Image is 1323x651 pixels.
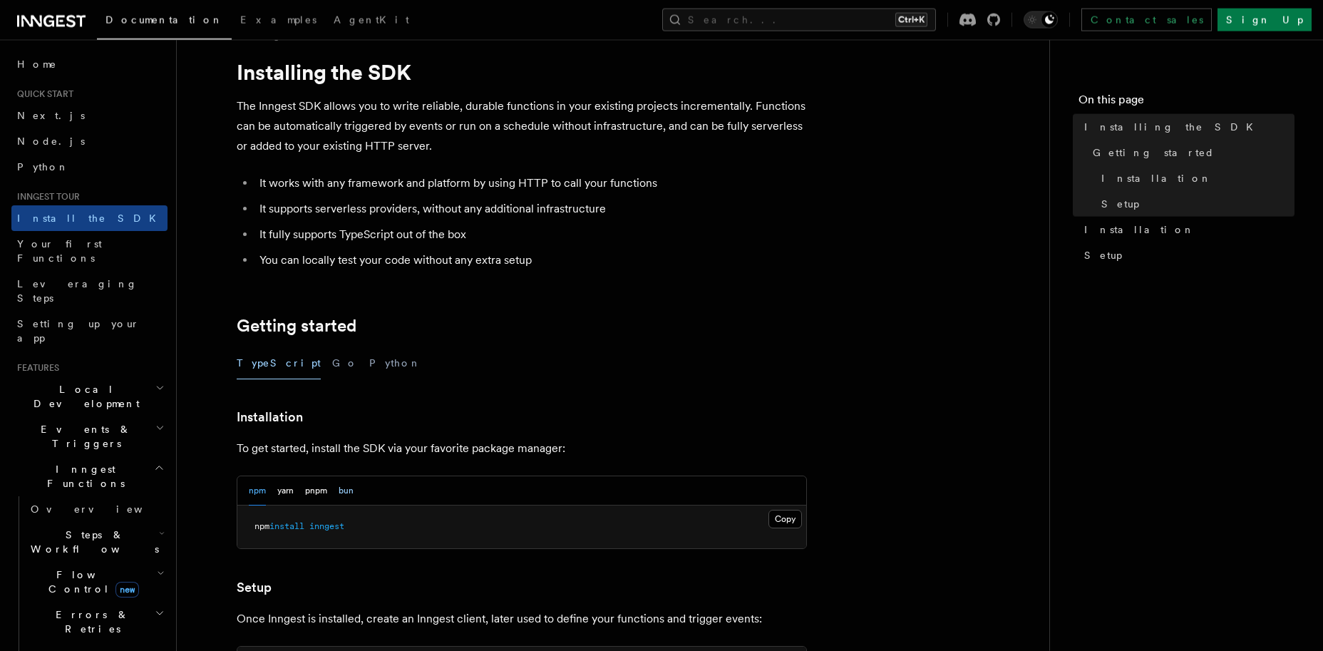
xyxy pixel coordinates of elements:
[11,154,168,180] a: Python
[309,521,344,531] span: inngest
[1084,248,1122,262] span: Setup
[25,568,157,596] span: Flow Control
[17,318,140,344] span: Setting up your app
[237,316,356,336] a: Getting started
[11,128,168,154] a: Node.js
[31,503,177,515] span: Overview
[1218,9,1312,31] a: Sign Up
[11,376,168,416] button: Local Development
[332,347,358,379] button: Go
[115,582,139,598] span: new
[305,476,327,506] button: pnpm
[1101,171,1212,185] span: Installation
[1079,91,1294,114] h4: On this page
[11,362,59,374] span: Features
[25,608,155,636] span: Errors & Retries
[240,14,316,26] span: Examples
[1081,9,1212,31] a: Contact sales
[237,407,303,427] a: Installation
[255,225,807,245] li: It fully supports TypeScript out of the box
[277,476,294,506] button: yarn
[1087,140,1294,165] a: Getting started
[255,250,807,270] li: You can locally test your code without any extra setup
[369,347,421,379] button: Python
[237,609,807,629] p: Once Inngest is installed, create an Inngest client, later used to define your functions and trig...
[11,382,155,411] span: Local Development
[768,510,802,528] button: Copy
[895,13,927,27] kbd: Ctrl+K
[25,562,168,602] button: Flow Controlnew
[11,88,73,100] span: Quick start
[1093,145,1215,160] span: Getting started
[249,476,266,506] button: npm
[1084,222,1195,237] span: Installation
[1079,114,1294,140] a: Installing the SDK
[1101,197,1139,211] span: Setup
[17,238,102,264] span: Your first Functions
[237,578,272,598] a: Setup
[334,14,409,26] span: AgentKit
[17,135,85,147] span: Node.js
[11,462,154,491] span: Inngest Functions
[339,476,354,506] button: bun
[17,110,85,121] span: Next.js
[325,4,418,39] a: AgentKit
[17,57,57,71] span: Home
[1079,242,1294,268] a: Setup
[25,602,168,642] button: Errors & Retries
[237,439,807,458] p: To get started, install the SDK via your favorite package manager:
[11,416,168,456] button: Events & Triggers
[1024,11,1058,29] button: Toggle dark mode
[11,456,168,496] button: Inngest Functions
[269,521,304,531] span: install
[105,14,223,26] span: Documentation
[17,278,138,304] span: Leveraging Steps
[11,231,168,271] a: Your first Functions
[11,311,168,351] a: Setting up your app
[255,173,807,193] li: It works with any framework and platform by using HTTP to call your functions
[1096,191,1294,217] a: Setup
[662,9,936,31] button: Search...Ctrl+K
[237,96,807,156] p: The Inngest SDK allows you to write reliable, durable functions in your existing projects increme...
[25,528,159,556] span: Steps & Workflows
[11,205,168,231] a: Install the SDK
[1096,165,1294,191] a: Installation
[11,51,168,77] a: Home
[237,59,807,85] h1: Installing the SDK
[232,4,325,39] a: Examples
[255,199,807,219] li: It supports serverless providers, without any additional infrastructure
[11,422,155,451] span: Events & Triggers
[254,521,269,531] span: npm
[11,191,80,203] span: Inngest tour
[97,4,232,40] a: Documentation
[1079,217,1294,242] a: Installation
[17,161,69,173] span: Python
[237,347,321,379] button: TypeScript
[25,522,168,562] button: Steps & Workflows
[1084,120,1262,134] span: Installing the SDK
[11,103,168,128] a: Next.js
[25,496,168,522] a: Overview
[11,271,168,311] a: Leveraging Steps
[17,212,165,224] span: Install the SDK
